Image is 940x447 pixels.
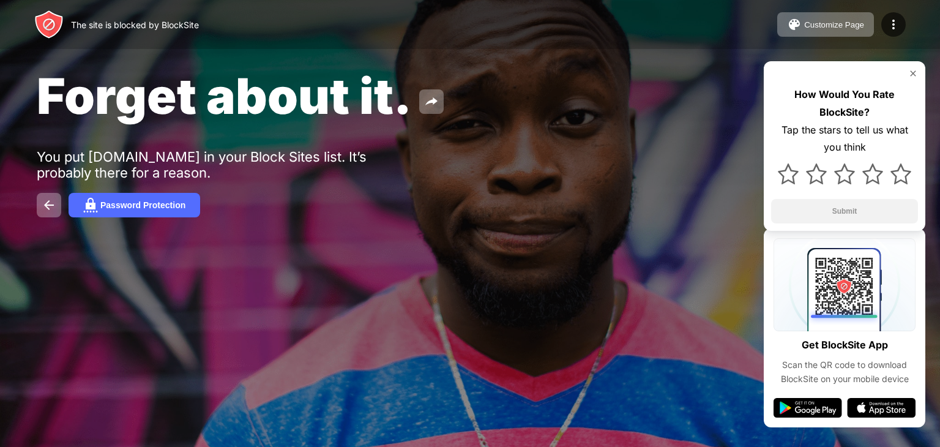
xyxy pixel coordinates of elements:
[806,163,827,184] img: star.svg
[37,293,326,433] iframe: Banner
[774,358,916,386] div: Scan the QR code to download BlockSite on your mobile device
[777,12,874,37] button: Customize Page
[42,198,56,212] img: back.svg
[100,200,185,210] div: Password Protection
[787,17,802,32] img: pallet.svg
[69,193,200,217] button: Password Protection
[908,69,918,78] img: rate-us-close.svg
[771,199,918,223] button: Submit
[834,163,855,184] img: star.svg
[847,398,916,418] img: app-store.svg
[862,163,883,184] img: star.svg
[771,121,918,157] div: Tap the stars to tell us what you think
[778,163,799,184] img: star.svg
[424,94,439,109] img: share.svg
[802,336,888,354] div: Get BlockSite App
[37,66,412,126] span: Forget about it.
[34,10,64,39] img: header-logo.svg
[890,163,911,184] img: star.svg
[774,238,916,331] img: qrcode.svg
[771,86,918,121] div: How Would You Rate BlockSite?
[886,17,901,32] img: menu-icon.svg
[83,198,98,212] img: password.svg
[37,149,415,181] div: You put [DOMAIN_NAME] in your Block Sites list. It’s probably there for a reason.
[774,398,842,418] img: google-play.svg
[804,20,864,29] div: Customize Page
[71,20,199,30] div: The site is blocked by BlockSite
